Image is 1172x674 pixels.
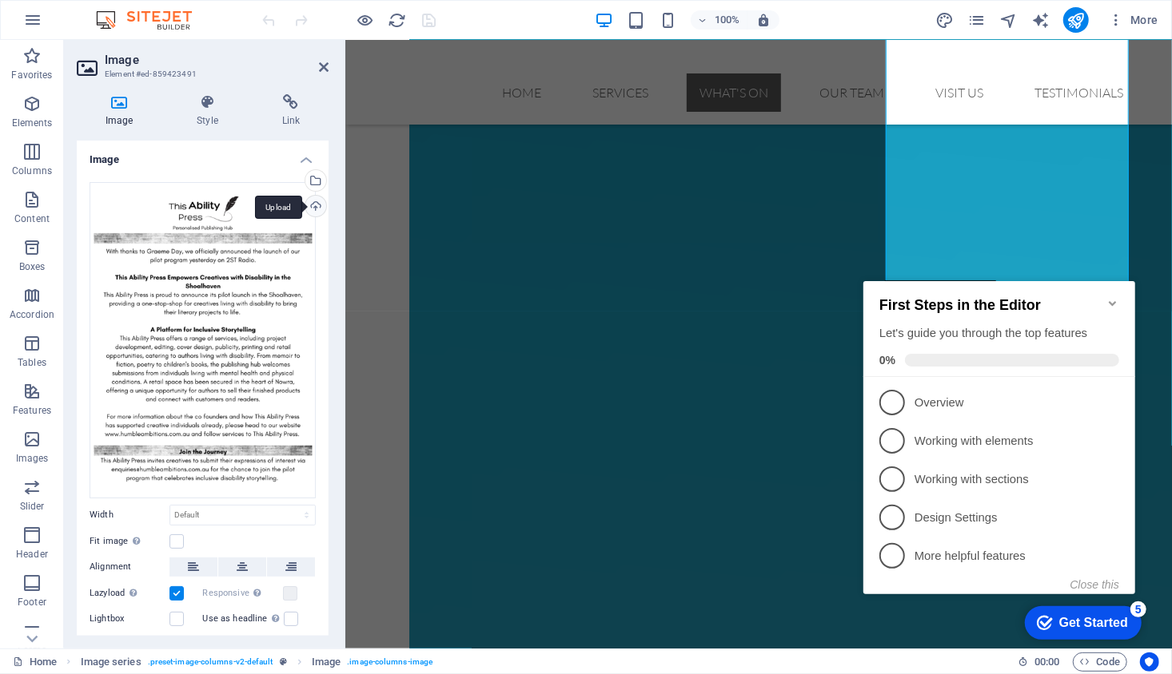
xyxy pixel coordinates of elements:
[12,165,52,177] p: Columns
[280,657,287,666] i: This element is a customizable preset
[6,163,278,201] li: Working with elements
[967,11,986,30] i: Pages (Ctrl+Alt+S)
[22,66,262,83] div: Let's guide you through the top features
[756,13,771,27] i: On resize automatically adjust zoom level to fit chosen device.
[273,343,289,359] div: 5
[58,289,249,306] p: More helpful features
[6,278,278,316] li: More helpful features
[90,557,169,577] label: Alignment
[11,69,52,81] p: Favorites
[18,356,46,369] p: Tables
[77,141,329,169] h4: Image
[347,652,433,672] span: . image-columns-image
[20,500,45,513] p: Slider
[90,635,169,654] label: Optimized
[6,240,278,278] li: Design Settings
[148,652,273,672] span: . preset-image-columns-v2-default
[1018,652,1060,672] h6: Session time
[6,125,278,163] li: Overview
[935,10,955,30] button: design
[203,584,283,603] label: Responsive
[1031,10,1050,30] button: text_generator
[1102,7,1165,33] button: More
[999,11,1018,30] i: Navigator
[715,10,740,30] h6: 100%
[58,174,249,191] p: Working with elements
[1063,7,1089,33] button: publish
[105,67,297,81] h3: Element #ed-859423491
[1140,652,1159,672] button: Usercentrics
[935,11,954,30] i: Design (Ctrl+Alt+Y)
[305,195,327,217] a: Upload
[1108,12,1158,28] span: More
[1034,652,1059,672] span: 00 00
[312,652,341,672] span: Click to select. Double-click to edit
[213,319,262,332] button: Close this
[16,548,48,561] p: Header
[18,596,46,609] p: Footer
[92,10,212,30] img: Editor Logo
[202,357,271,371] div: Get Started
[105,53,329,67] h2: Image
[13,404,51,417] p: Features
[253,94,329,128] h4: Link
[1080,652,1120,672] span: Code
[168,94,253,128] h4: Style
[77,94,168,128] h4: Image
[12,117,53,129] p: Elements
[16,452,49,465] p: Images
[58,251,249,268] p: Design Settings
[203,609,284,628] label: Use as headline
[356,10,375,30] button: Click here to leave preview mode and continue editing
[999,10,1019,30] button: navigator
[14,212,50,225] p: Content
[58,212,249,229] p: Working with sections
[90,584,169,603] label: Lazyload
[389,11,407,30] i: Reload page
[249,38,262,51] div: Minimize checklist
[13,652,57,672] a: Click to cancel selection. Double-click to open Pages
[90,510,169,519] label: Width
[388,10,407,30] button: reload
[1031,11,1050,30] i: AI Writer
[90,532,169,551] label: Fit image
[1066,11,1085,30] i: Publish
[22,38,262,55] h2: First Steps in the Editor
[81,652,142,672] span: Click to select. Double-click to edit
[90,182,316,498] div: ThisAbilityPressLaunch-JwEDbQsljOw91ryAU3h_ng.png
[81,652,433,672] nav: breadcrumb
[10,308,54,321] p: Accordion
[1046,656,1048,668] span: :
[19,260,46,273] p: Boxes
[90,609,169,628] label: Lightbox
[1073,652,1127,672] button: Code
[22,95,48,108] span: 0%
[967,10,987,30] button: pages
[6,201,278,240] li: Working with sections
[691,10,747,30] button: 100%
[58,136,249,153] p: Overview
[168,347,285,381] div: Get Started 5 items remaining, 0% complete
